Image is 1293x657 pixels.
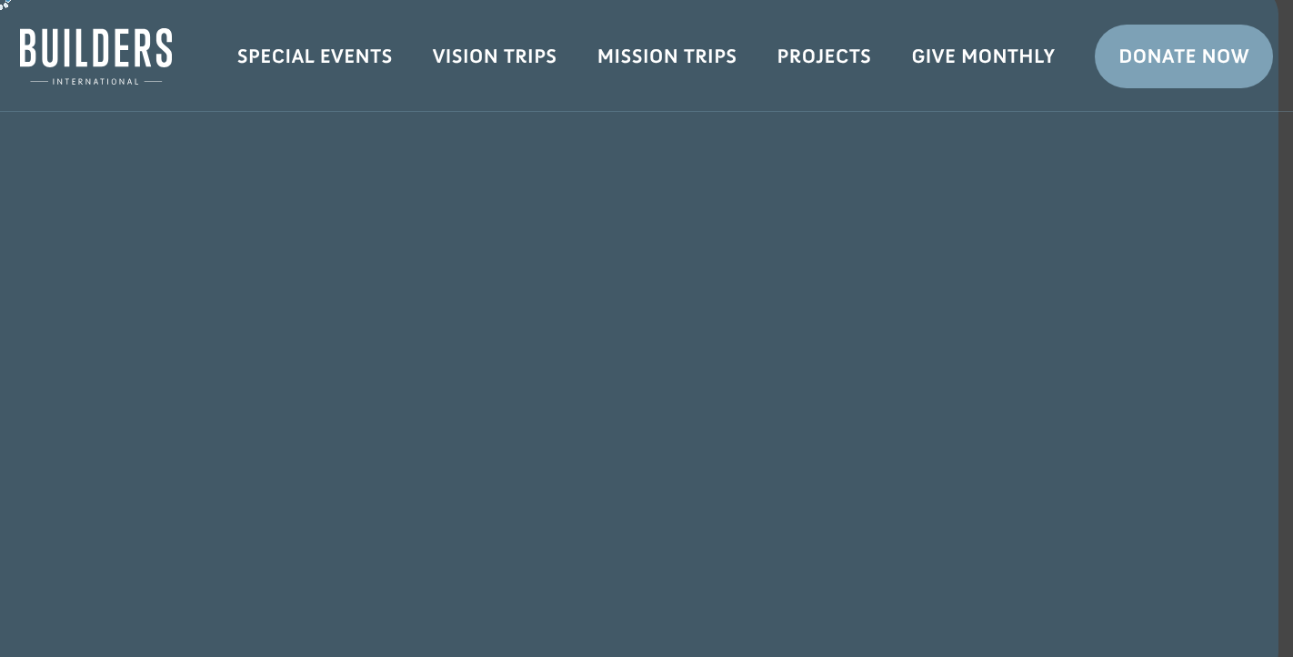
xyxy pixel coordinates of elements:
a: Projects [757,30,892,83]
a: Special Events [217,30,413,83]
img: Builders International [20,28,172,85]
a: Mission Trips [577,30,757,83]
a: Donate Now [1095,25,1273,88]
a: Give Monthly [891,30,1075,83]
a: Vision Trips [413,30,577,83]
